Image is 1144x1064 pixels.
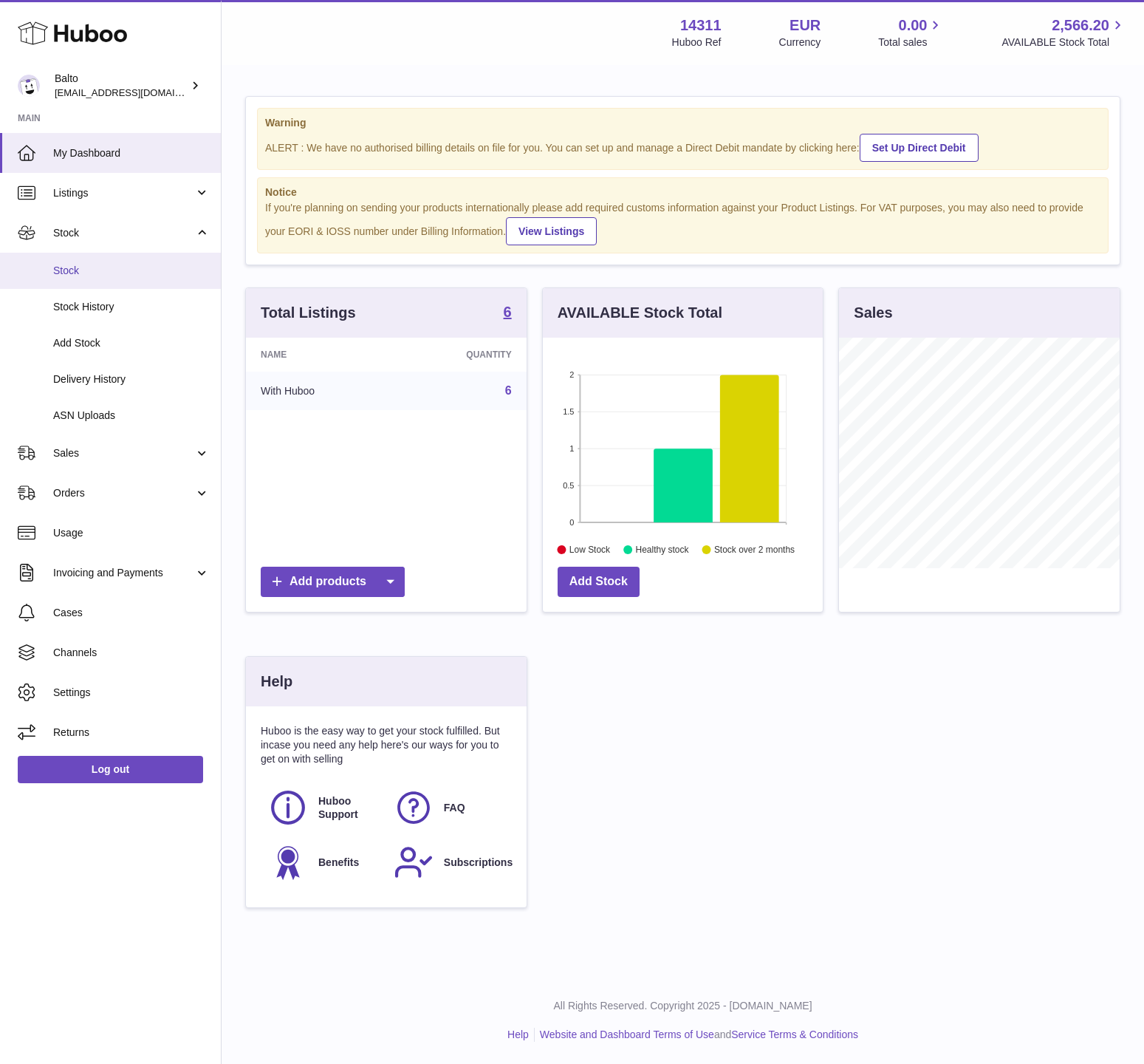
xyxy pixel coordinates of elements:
strong: Notice [265,185,1100,199]
img: calexander@softion.consulting [18,75,40,97]
a: FAQ [394,788,504,828]
li: and [535,1028,858,1042]
strong: 14311 [680,16,722,35]
a: Log out [18,756,203,782]
a: View Listings [506,217,597,245]
strong: EUR [790,16,821,35]
a: Add Stock [558,567,640,597]
p: All Rights Reserved. Copyright 2025 - [DOMAIN_NAME] [233,999,1132,1013]
a: 6 [504,304,512,322]
strong: Warning [265,116,1100,130]
a: Help [507,1029,529,1040]
td: With Huboo [246,372,394,410]
a: 6 [505,384,512,397]
h3: AVAILABLE Stock Total [558,303,722,323]
a: Huboo Support [268,788,379,828]
span: Subscriptions [444,856,513,870]
span: Orders [53,486,194,500]
span: Invoicing and Payments [53,566,194,580]
span: Returns [53,726,210,740]
span: My Dashboard [53,146,210,160]
th: Quantity [394,338,526,372]
span: Huboo Support [318,794,377,822]
span: Stock History [53,300,210,314]
text: 1 [569,444,574,453]
text: Low Stock [569,545,611,556]
span: FAQ [444,801,465,815]
span: Total sales [878,35,944,50]
span: Add Stock [53,336,210,350]
span: AVAILABLE Stock Total [1001,35,1126,50]
span: Usage [53,526,210,540]
a: Benefits [268,842,379,882]
div: Balto [55,72,188,100]
th: Name [246,338,394,372]
strong: 6 [504,304,512,319]
span: Listings [53,186,194,200]
span: [EMAIL_ADDRESS][DOMAIN_NAME] [55,86,217,98]
span: Sales [53,446,194,460]
text: 0 [569,518,574,527]
a: 0.00 Total sales [878,16,944,50]
span: Stock [53,264,210,278]
span: Channels [53,646,210,660]
p: Huboo is the easy way to get your stock fulfilled. But incase you need any help here's our ways f... [261,724,512,766]
text: Stock over 2 months [714,545,795,556]
h3: Total Listings [261,303,356,323]
span: Benefits [318,856,359,870]
span: ASN Uploads [53,409,210,423]
div: ALERT : We have no authorised billing details on file for you. You can set up and manage a Direct... [265,132,1100,162]
div: Huboo Ref [672,35,722,50]
text: Healthy stock [635,545,689,556]
text: 1.5 [563,407,574,416]
h3: Help [261,672,292,692]
a: Set Up Direct Debit [860,134,979,162]
a: Service Terms & Conditions [731,1029,858,1040]
span: Stock [53,226,194,240]
span: Settings [53,686,210,700]
div: If you're planning on sending your products internationally please add required customs informati... [265,201,1100,245]
a: 2,566.20 AVAILABLE Stock Total [1001,16,1126,50]
text: 0.5 [563,481,574,490]
h3: Sales [854,303,892,323]
span: Cases [53,606,210,620]
div: Currency [779,35,821,50]
span: 2,566.20 [1052,16,1109,35]
a: Subscriptions [394,842,504,882]
a: Add products [261,567,405,597]
text: 2 [569,370,574,379]
span: Delivery History [53,372,210,386]
a: Website and Dashboard Terms of Use [540,1029,714,1040]
span: 0.00 [899,16,928,35]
